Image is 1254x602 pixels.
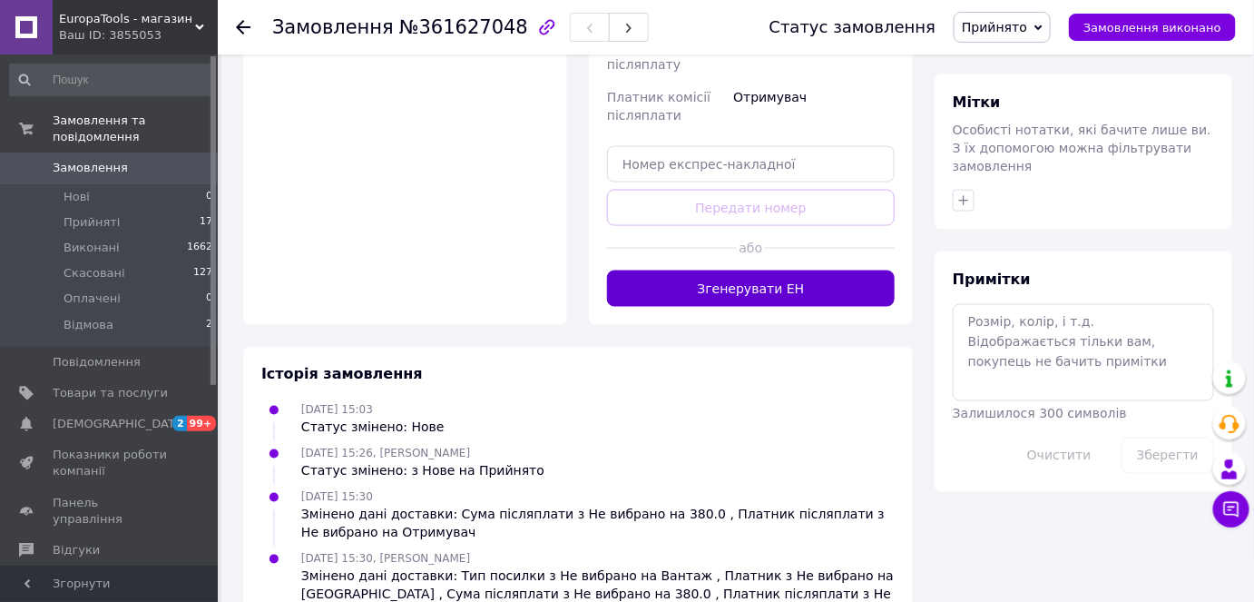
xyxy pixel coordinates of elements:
div: Змінено дані доставки: Сума післяплати з Не вибрано на 380.0 , Платник післяплати з Не вибрано на... [301,506,895,542]
span: 2 [206,317,212,333]
span: Замовлення [272,16,394,38]
span: Товари та послуги [53,385,168,401]
span: Примітки [953,271,1031,288]
span: Відмова [64,317,113,333]
span: Замовлення та повідомлення [53,113,218,145]
span: Прийняті [64,214,120,231]
span: [DEMOGRAPHIC_DATA] [53,416,187,432]
span: [DATE] 15:03 [301,404,373,417]
span: 0 [206,291,212,307]
div: Статус замовлення [769,18,936,36]
div: Статус змінено: з Нове на Прийнято [301,462,544,480]
span: Замовлення виконано [1083,21,1221,35]
span: Нові [64,189,90,205]
input: Номер експрес-накладної [607,146,895,183]
input: Пошук [9,64,214,96]
span: Замовлення [53,160,128,176]
span: Відгуки [53,542,100,558]
div: Отримувач [730,81,898,132]
span: 99+ [187,416,217,431]
span: Оплачені [64,291,121,307]
span: Показники роботи компанії [53,447,168,479]
span: Повідомлення [53,354,141,370]
span: [DATE] 15:30, [PERSON_NAME] [301,553,470,566]
span: Прийнято [962,20,1027,35]
span: Панель управління [53,495,168,528]
span: Мітки [953,94,1001,111]
span: 0 [206,189,212,205]
span: Платник комісії післяплати [607,90,710,123]
button: Чат з покупцем [1213,491,1249,528]
button: Згенерувати ЕН [607,271,895,307]
span: Скасовані [64,265,125,281]
span: 17 [200,214,212,231]
span: Залишилося 300 символів [953,407,1127,421]
span: 127 [193,265,212,281]
div: Повернутися назад [236,18,250,36]
div: 27.60 ₴ [730,30,898,81]
span: Особисті нотатки, які бачите лише ви. З їх допомогою можна фільтрувати замовлення [953,123,1211,173]
span: [DATE] 15:30 [301,491,373,504]
span: №361627048 [399,16,528,38]
div: Статус змінено: Нове [301,419,445,437]
span: Комісія за післяплату [607,39,681,72]
div: Ваш ID: 3855053 [59,27,218,44]
span: Виконані [64,240,120,256]
span: Історія замовлення [261,366,423,383]
span: EuropaTools - магазин [59,11,195,27]
span: 2 [172,416,187,431]
span: [DATE] 15:26, [PERSON_NAME] [301,448,470,460]
button: Замовлення виконано [1069,14,1236,41]
span: або [737,239,766,257]
span: 1662 [187,240,212,256]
